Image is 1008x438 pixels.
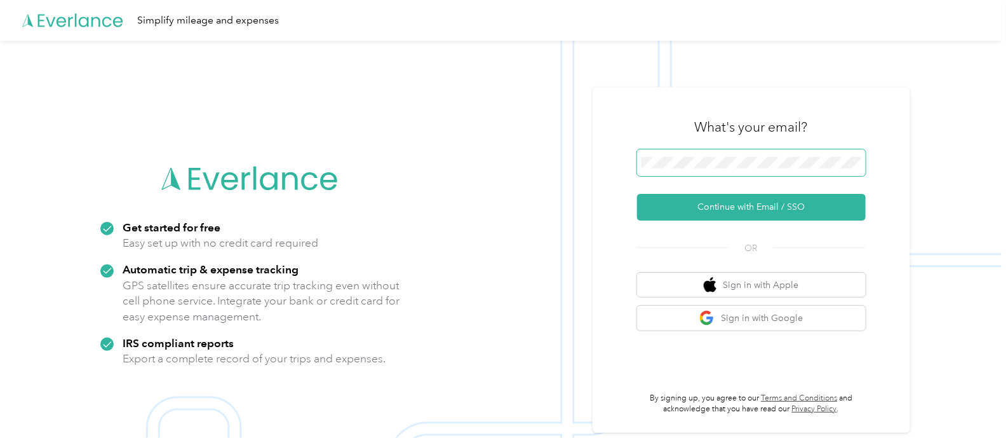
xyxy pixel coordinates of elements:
[761,394,837,403] a: Terms and Conditions
[123,235,318,251] p: Easy set up with no credit card required
[137,13,279,29] div: Simplify mileage and expenses
[123,221,220,234] strong: Get started for free
[695,118,808,136] h3: What's your email?
[123,336,234,350] strong: IRS compliant reports
[699,310,715,326] img: google logo
[637,273,866,298] button: apple logoSign in with Apple
[123,351,386,367] p: Export a complete record of your trips and expenses.
[123,263,299,276] strong: Automatic trip & expense tracking
[729,242,774,255] span: OR
[792,404,837,414] a: Privacy Policy
[637,306,866,331] button: google logoSign in with Google
[637,194,866,221] button: Continue with Email / SSO
[123,278,400,325] p: GPS satellites ensure accurate trip tracking even without cell phone service. Integrate your bank...
[637,393,866,415] p: By signing up, you agree to our and acknowledge that you have read our .
[704,277,716,293] img: apple logo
